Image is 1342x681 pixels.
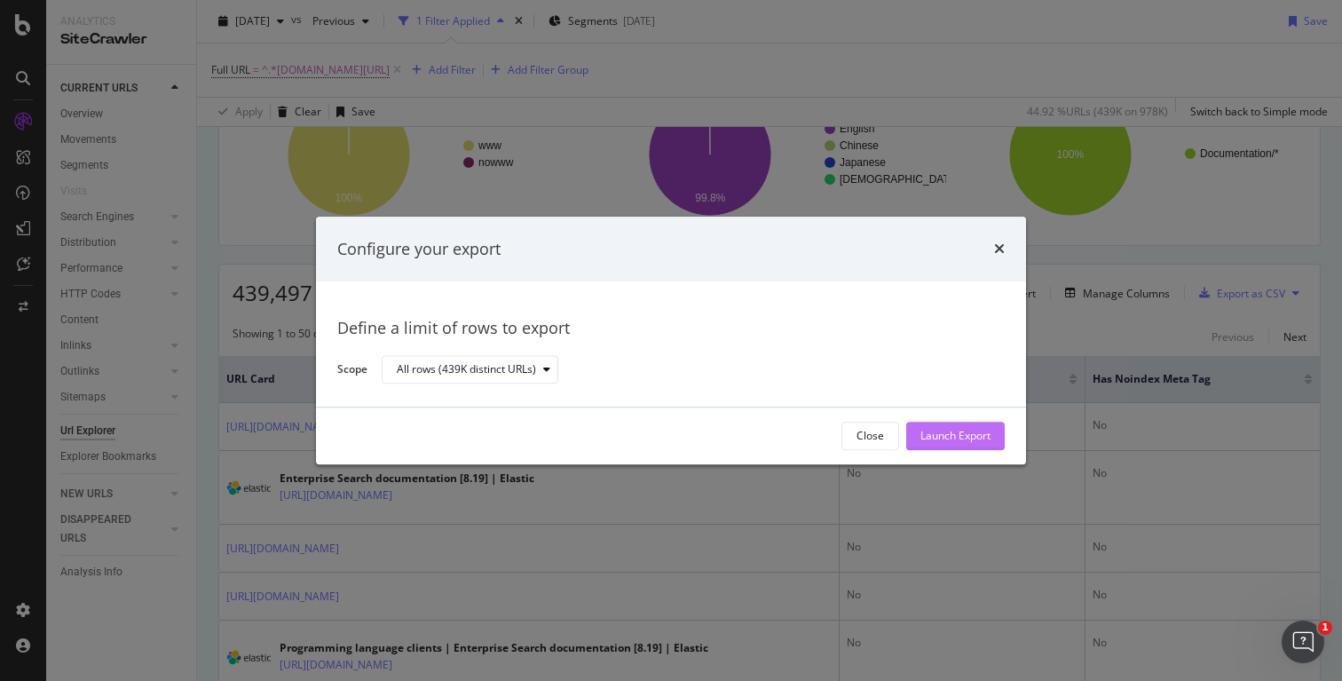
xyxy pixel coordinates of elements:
div: Launch Export [920,429,991,444]
div: All rows (439K distinct URLs) [397,365,536,376]
div: times [994,238,1005,261]
div: modal [316,217,1026,464]
button: Close [841,422,899,450]
div: Configure your export [337,238,501,261]
label: Scope [337,361,367,381]
button: Launch Export [906,422,1005,450]
div: Define a limit of rows to export [337,318,1005,341]
button: All rows (439K distinct URLs) [382,356,558,384]
div: Close [857,429,884,444]
iframe: Intercom live chat [1282,621,1324,663]
span: 1 [1318,621,1332,635]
